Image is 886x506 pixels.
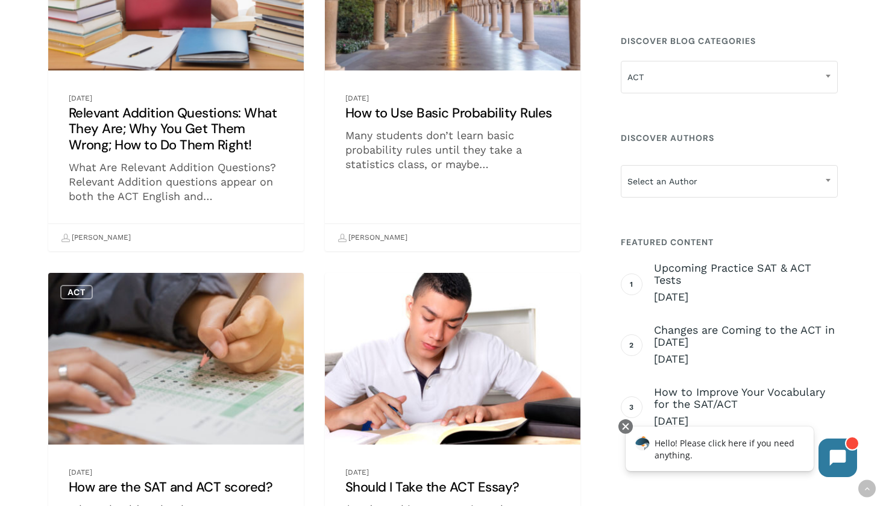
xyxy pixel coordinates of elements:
[654,414,838,428] span: [DATE]
[654,352,838,366] span: [DATE]
[60,285,93,299] a: ACT
[654,262,838,304] a: Upcoming Practice SAT & ACT Tests [DATE]
[61,228,131,248] a: [PERSON_NAME]
[654,324,838,348] span: Changes are Coming to the ACT in [DATE]
[621,64,837,90] span: ACT
[337,285,369,299] a: ACT
[654,386,838,410] span: How to Improve Your Vocabulary for the SAT/ACT
[621,231,838,253] h4: Featured Content
[621,165,838,198] span: Select an Author
[621,61,838,93] span: ACT
[613,417,869,489] iframe: Chatbot
[654,386,838,428] a: How to Improve Your Vocabulary for the SAT/ACT [DATE]
[338,228,407,248] a: [PERSON_NAME]
[654,324,838,366] a: Changes are Coming to the ACT in [DATE] [DATE]
[654,290,838,304] span: [DATE]
[654,262,838,286] span: Upcoming Practice SAT & ACT Tests
[621,169,837,194] span: Select an Author
[621,127,838,149] h4: Discover Authors
[621,30,838,52] h4: Discover Blog Categories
